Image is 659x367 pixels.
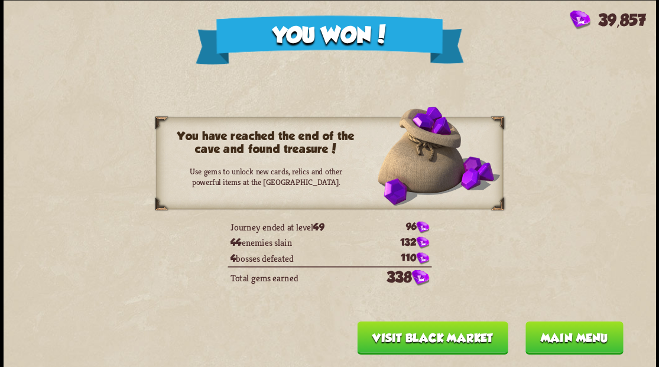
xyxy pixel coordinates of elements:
[195,15,463,64] div: You won!
[228,266,365,288] td: Total gems earned
[228,251,365,266] td: bosses defeated
[357,321,508,354] button: Visit Black Market
[177,165,355,187] p: Use gems to unlock new cards, relics and other powerful items at the [GEOGRAPHIC_DATA].
[569,10,590,30] img: Gem.png
[569,10,645,30] div: Gems
[228,235,365,250] td: enemies slain
[416,252,429,265] img: Gem.png
[365,266,431,288] td: 338
[230,252,235,264] span: 4
[313,221,324,232] span: 49
[365,251,431,266] td: 110
[378,106,500,206] img: Sack_of_Gems.png
[365,219,431,235] td: 96
[365,235,431,250] td: 132
[416,236,429,249] img: Gem.png
[177,129,355,155] h3: You have reached the end of the cave and found treasure!
[525,321,623,354] button: Main menu
[416,221,429,233] img: Gem.png
[228,219,365,235] td: Journey ended at level
[230,236,241,248] span: 44
[411,270,428,287] img: Gem.png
